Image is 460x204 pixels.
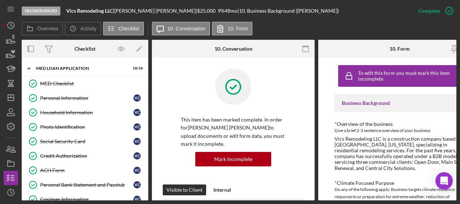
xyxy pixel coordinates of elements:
[195,152,271,166] button: Mark Incomplete
[25,178,145,192] a: Personal Bank Statement and PaystubVC
[36,66,125,71] div: MED Loan Application
[210,184,235,195] button: Internal
[167,26,206,31] label: 10. Conversation
[37,26,58,31] label: Overview
[25,149,145,163] a: Credit AuthorizationVC
[133,123,141,131] div: V C
[411,4,456,18] button: Complete
[133,109,141,116] div: V C
[25,76,145,91] a: MED Checklist
[40,196,133,202] div: Cosigner Information
[22,22,63,35] button: Overview
[40,139,133,144] div: Social Security Card
[22,7,60,16] div: Decision Issued
[227,26,248,31] label: 10. Form
[74,46,95,52] div: Checklist
[197,8,216,14] span: $25,000
[103,22,144,35] button: Checklist
[389,46,410,52] div: 10. Form
[80,26,96,31] label: Activity
[418,4,440,18] div: Complete
[40,124,133,130] div: Photo Identification
[225,8,238,14] div: 48 mo
[133,138,141,145] div: V C
[40,95,133,101] div: Personal Information
[25,105,145,120] a: Household InformationVC
[133,196,141,203] div: V C
[66,8,114,14] div: |
[40,153,133,159] div: Credit Authorization
[40,182,133,188] div: Personal Bank Statement and Paystub
[40,110,133,115] div: Household Information
[133,94,141,102] div: V C
[25,163,145,178] a: ACH FormVC
[40,167,133,173] div: ACH Form
[40,81,144,86] div: MED Checklist
[342,100,457,106] div: Business Background
[133,152,141,160] div: V C
[218,8,225,14] div: 9 %
[119,26,139,31] label: Checklist
[213,184,231,195] div: Internal
[214,46,252,52] div: 10. Conversation
[163,184,206,195] button: Visible to Client
[65,22,101,35] button: Activity
[358,70,459,82] div: To edit this form you must mark this item incomplete
[166,184,203,195] div: Visible to Client
[152,22,210,35] button: 10. Conversation
[114,8,197,14] div: [PERSON_NAME] [PERSON_NAME] |
[214,152,252,166] div: Mark Incomplete
[25,120,145,134] a: Photo IdentificationVC
[130,66,143,71] div: 18 / 18
[133,167,141,174] div: V C
[238,8,339,14] div: | 10. Business Background ([PERSON_NAME])
[212,22,252,35] button: 10. Form
[25,91,145,105] a: Personal InformationVC
[435,172,453,190] div: Open Intercom Messenger
[25,134,145,149] a: Social Security CardVC
[181,116,286,148] p: This item has been marked complete. In order for [PERSON_NAME] [PERSON_NAME] to upload documents ...
[66,8,113,14] b: Vics Remodeling LLC
[133,181,141,188] div: V C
